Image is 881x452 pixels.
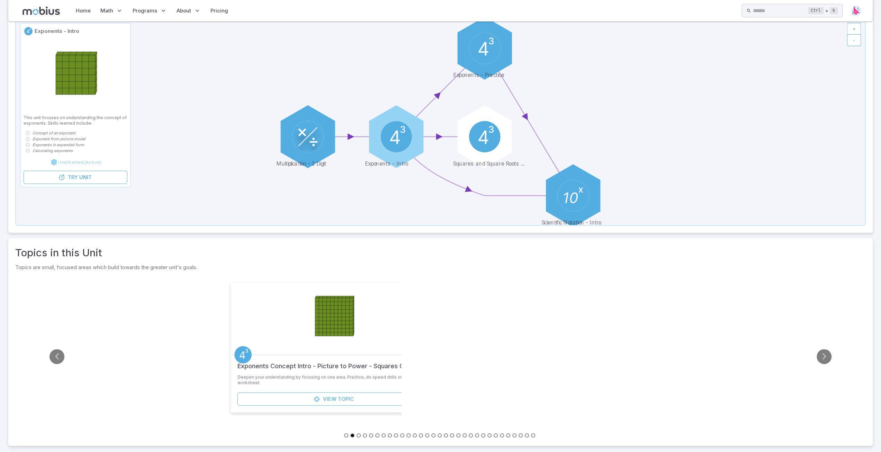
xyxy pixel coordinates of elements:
[33,148,73,154] p: Calculating exponents
[22,346,39,363] a: Exponents
[363,433,367,437] button: Go to slide 4
[237,354,413,371] h5: Exponents Concept Intro - Picture to Power - Squares Only
[375,433,379,437] button: Go to slide 6
[817,349,831,364] button: Go to next slide
[663,354,836,371] h5: Exponents Concept Intro - Power to Words - Squares Only
[444,433,448,437] button: Go to slide 17
[550,405,566,413] span: Topic
[756,290,759,298] span: 4
[33,136,86,142] p: Exponent from picture model
[525,433,529,437] button: Go to slide 30
[453,160,527,168] span: Squares and Square Roots - Intro
[419,433,423,437] button: Go to slide 13
[25,354,218,381] h5: Exponents Concept Intro - Picture to Number - Exponents to Three
[531,433,535,437] button: Go to slide 31
[237,374,431,385] p: Deepen your understanding by focusing on one area. Practice, do speed drills or download a worksh...
[759,290,762,294] span: 2
[830,7,838,14] kbd: k
[500,433,504,437] button: Go to slide 26
[748,395,762,403] span: View
[74,3,93,19] a: Home
[237,392,431,406] a: ViewTopic
[369,433,373,437] button: Go to slide 5
[450,433,454,437] button: Go to slide 18
[100,7,113,15] span: Math
[365,160,408,168] span: Exponents - Intro
[425,433,429,437] button: Go to slide 14
[323,395,336,403] span: View
[24,26,33,36] a: Exponents
[547,290,549,294] span: 1
[25,384,218,395] p: Deepen your understanding by focusing on one area. Practice, do speed drills or download a worksh...
[542,220,601,227] span: Scientific Notation - Intro
[450,402,643,415] a: ViewTopic
[338,395,354,403] span: Topic
[544,290,547,298] span: 2
[381,433,386,437] button: Go to slide 7
[763,395,779,403] span: Topic
[177,7,191,15] span: About
[447,346,464,363] a: Exponents
[462,433,467,437] button: Go to slide 20
[453,72,504,80] span: Exponents - Practice
[24,171,127,184] a: TryUnit
[456,433,460,437] button: Go to slide 19
[536,405,549,413] span: View
[25,402,218,415] a: ViewTopic
[450,354,643,381] h5: Exponents Concept Intro - Power to Equation - Exponents to Three
[50,349,64,364] button: Go to previous slide
[350,433,354,437] button: Go to slide 2
[234,346,252,363] a: Exponents
[659,346,677,363] a: Exponents
[357,433,361,437] button: Go to slide 3
[663,374,856,385] p: Deepen your understanding by focusing on one area. Practice, do speed drills or download a worksh...
[24,115,127,126] p: This unit focuses on understanding the concept of exponents. Skills learned include:
[133,7,157,15] span: Programs
[400,433,404,437] button: Go to slide 10
[450,384,643,395] p: Deepen your understanding by focusing on one area. Practice, do speed drills or download a worksh...
[512,433,516,437] button: Go to slide 28
[33,130,75,136] p: Concept of an exponent
[481,433,485,437] button: Go to slide 23
[506,433,510,437] button: Go to slide 27
[494,433,498,437] button: Go to slide 25
[15,245,102,260] a: Topics in this Unit
[394,433,398,437] button: Go to slide 9
[33,142,84,148] p: Exponents in expanded form
[110,405,124,413] span: View
[15,263,866,271] p: Topics are small, focused areas which build towards the greater unit's goals.
[808,7,824,14] kbd: Ctrl
[431,433,435,437] button: Go to slide 15
[851,6,861,16] img: right-triangle.svg
[808,7,838,15] div: +
[35,27,79,35] p: Exponents - Intro
[58,159,101,165] span: Unit Started (Active)
[276,160,326,168] span: Multiplication - 2 Digit
[388,433,392,437] button: Go to slide 8
[68,174,78,181] span: Try
[519,433,523,437] button: Go to slide 29
[438,433,442,437] button: Go to slide 16
[663,392,856,406] a: ViewTopic
[469,433,473,437] button: Go to slide 21
[406,433,411,437] button: Go to slide 11
[847,34,861,46] button: -
[79,174,92,181] span: Unit
[847,23,861,35] button: +
[475,433,479,437] button: Go to slide 22
[125,405,141,413] span: Topic
[208,3,230,19] a: Pricing
[487,433,492,437] button: Go to slide 24
[413,433,417,437] button: Go to slide 12
[344,433,348,437] button: Go to slide 1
